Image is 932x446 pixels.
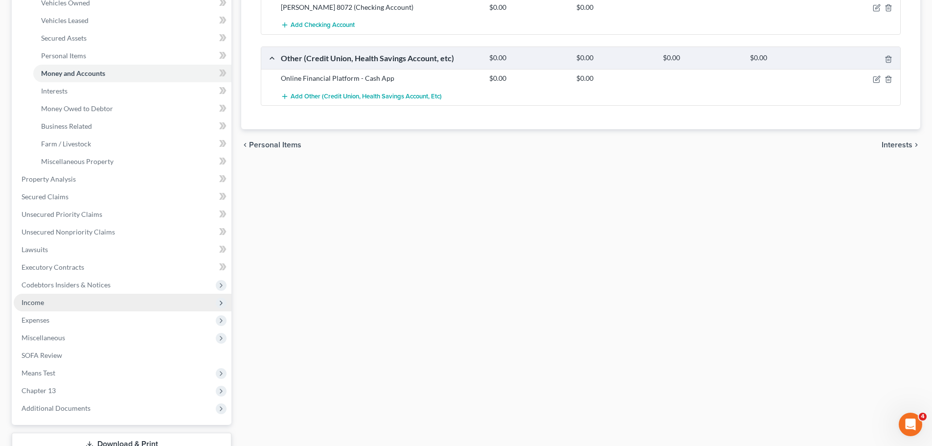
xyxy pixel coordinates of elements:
span: Secured Assets [41,34,87,42]
span: Miscellaneous Property [41,157,114,165]
span: Lawsuits [22,245,48,254]
a: Unsecured Priority Claims [14,206,231,223]
a: Property Analysis [14,170,231,188]
span: Property Analysis [22,175,76,183]
button: chevron_left Personal Items [241,141,301,149]
span: SOFA Review [22,351,62,359]
div: [PERSON_NAME] 8072 (Checking Account) [276,2,484,12]
span: Executory Contracts [22,263,84,271]
a: Miscellaneous Property [33,153,231,170]
i: chevron_left [241,141,249,149]
iframe: Intercom live chat [899,413,922,436]
a: Money Owed to Debtor [33,100,231,117]
div: $0.00 [571,53,658,63]
span: Unsecured Priority Claims [22,210,102,218]
div: $0.00 [571,2,658,12]
span: Additional Documents [22,404,91,412]
span: Income [22,298,44,306]
a: Money and Accounts [33,65,231,82]
a: Executory Contracts [14,258,231,276]
div: $0.00 [484,53,571,63]
span: Unsecured Nonpriority Claims [22,228,115,236]
span: Secured Claims [22,192,68,201]
span: Means Test [22,369,55,377]
a: Business Related [33,117,231,135]
button: Interests chevron_right [882,141,920,149]
span: Add Other (Credit Union, Health Savings Account, etc) [291,93,442,100]
span: Farm / Livestock [41,140,91,148]
i: chevron_right [912,141,920,149]
span: Interests [41,87,68,95]
a: Unsecured Nonpriority Claims [14,223,231,241]
div: $0.00 [484,2,571,12]
span: Business Related [41,122,92,130]
span: Chapter 13 [22,386,56,395]
div: $0.00 [658,53,745,63]
span: Miscellaneous [22,333,65,342]
span: 4 [919,413,927,421]
a: Secured Assets [33,29,231,47]
a: Interests [33,82,231,100]
div: $0.00 [571,73,658,83]
a: Personal Items [33,47,231,65]
div: Online Financial Platform - Cash App [276,73,484,83]
a: Lawsuits [14,241,231,258]
div: $0.00 [745,53,832,63]
span: Expenses [22,316,49,324]
a: SOFA Review [14,347,231,364]
span: Personal Items [41,51,86,60]
a: Farm / Livestock [33,135,231,153]
button: Add Other (Credit Union, Health Savings Account, etc) [281,87,442,105]
span: Money Owed to Debtor [41,104,113,113]
span: Personal Items [249,141,301,149]
span: Codebtors Insiders & Notices [22,281,111,289]
button: Add Checking Account [281,16,355,34]
span: Add Checking Account [291,22,355,29]
span: Money and Accounts [41,69,105,77]
div: $0.00 [484,73,571,83]
a: Vehicles Leased [33,12,231,29]
div: Other (Credit Union, Health Savings Account, etc) [276,53,484,63]
span: Interests [882,141,912,149]
span: Vehicles Leased [41,16,89,24]
a: Secured Claims [14,188,231,206]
